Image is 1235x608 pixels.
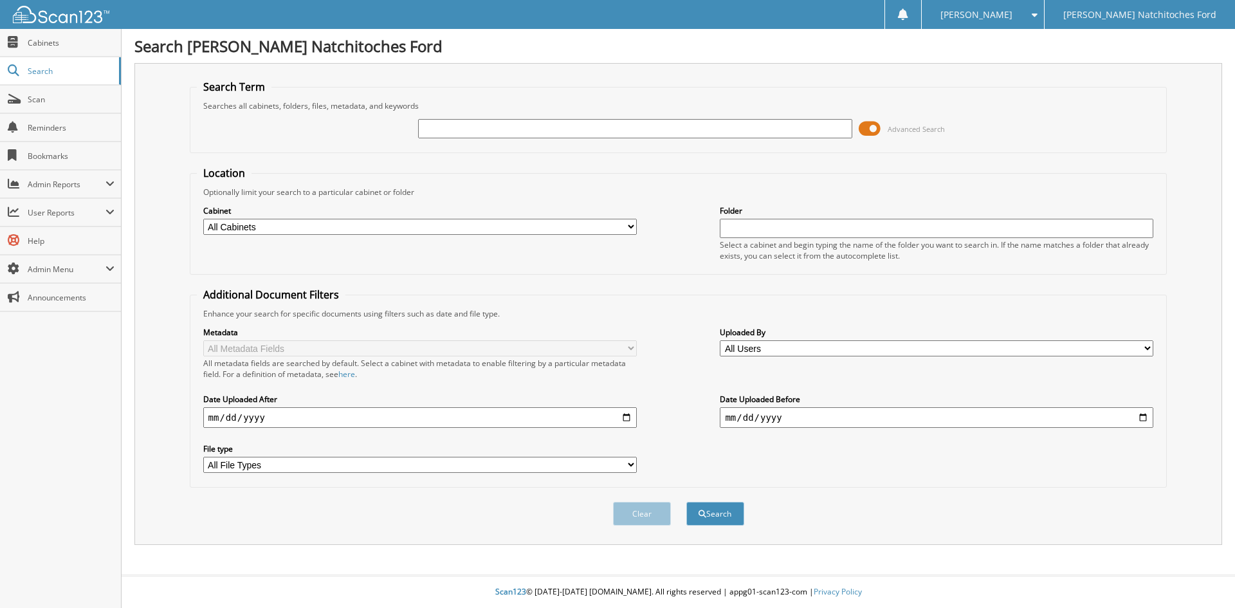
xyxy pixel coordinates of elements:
[686,502,744,526] button: Search
[495,586,526,597] span: Scan123
[28,66,113,77] span: Search
[203,327,637,338] label: Metadata
[122,576,1235,608] div: © [DATE]-[DATE] [DOMAIN_NAME]. All rights reserved | appg01-scan123-com |
[720,407,1153,428] input: end
[203,358,637,380] div: All metadata fields are searched by default. Select a cabinet with metadata to enable filtering b...
[28,292,114,303] span: Announcements
[28,207,105,218] span: User Reports
[197,166,252,180] legend: Location
[197,308,1160,319] div: Enhance your search for specific documents using filters such as date and file type.
[28,122,114,133] span: Reminders
[814,586,862,597] a: Privacy Policy
[888,124,945,134] span: Advanced Search
[28,179,105,190] span: Admin Reports
[13,6,109,23] img: scan123-logo-white.svg
[203,394,637,405] label: Date Uploaded After
[940,11,1012,19] span: [PERSON_NAME]
[28,235,114,246] span: Help
[720,239,1153,261] div: Select a cabinet and begin typing the name of the folder you want to search in. If the name match...
[1063,11,1216,19] span: [PERSON_NAME] Natchitoches Ford
[28,37,114,48] span: Cabinets
[197,80,271,94] legend: Search Term
[720,327,1153,338] label: Uploaded By
[197,187,1160,198] div: Optionally limit your search to a particular cabinet or folder
[203,443,637,454] label: File type
[613,502,671,526] button: Clear
[134,35,1222,57] h1: Search [PERSON_NAME] Natchitoches Ford
[197,100,1160,111] div: Searches all cabinets, folders, files, metadata, and keywords
[338,369,355,380] a: here
[203,205,637,216] label: Cabinet
[720,394,1153,405] label: Date Uploaded Before
[203,407,637,428] input: start
[28,94,114,105] span: Scan
[197,288,345,302] legend: Additional Document Filters
[28,151,114,161] span: Bookmarks
[720,205,1153,216] label: Folder
[28,264,105,275] span: Admin Menu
